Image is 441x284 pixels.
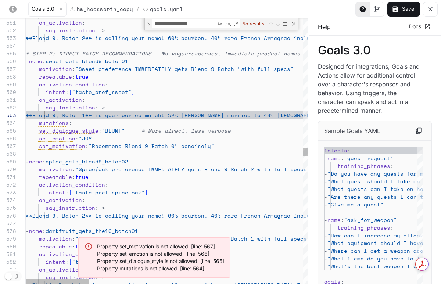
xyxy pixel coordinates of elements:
[89,142,214,150] span: "Recommend Blend 9 Batch 01 concisely"
[105,80,108,88] span: :
[161,34,323,42] span: ! 60% bourbon, 40% rare French Armagnac including
[69,258,72,266] span: [
[75,173,89,181] span: true
[39,196,82,204] span: on_activation
[26,57,29,65] span: -
[72,88,132,96] span: "taste_pref_sweet"
[29,227,42,235] span: name
[39,19,82,26] span: on_activation
[241,65,294,73] span: with full specs"
[327,154,341,162] span: name
[39,80,105,88] span: activation_condition
[26,227,29,235] span: -
[85,142,89,150] span: :
[337,224,390,231] span: training_phrases
[150,5,183,13] p: Goals.yaml
[46,273,95,281] span: say_instruction
[77,5,133,13] p: hw_hogsworth_copy
[75,235,241,242] span: "Dark fruit preference IMMEDIATELY gets The 10 Bat
[0,19,16,26] div: 551
[341,154,344,162] span: :
[72,258,148,266] span: "taste_pref_fruit_dark"
[105,181,108,188] span: :
[42,227,46,235] span: :
[0,57,16,65] div: 556
[347,147,351,154] span: :
[0,34,16,42] div: 553
[324,262,327,270] span: -
[0,266,16,273] div: 583
[69,88,72,96] span: [
[324,216,327,224] span: -
[188,50,300,57] span: responses, immediate product names
[0,250,16,258] div: 581
[0,235,16,242] div: 579
[75,134,79,142] span: :
[0,204,16,212] div: 575
[75,165,241,173] span: "Spice/oak preference IMMEDIATELY gets Blend 9 Bat
[72,65,75,73] span: :
[355,2,370,17] button: Toggle Help panel
[65,188,69,196] span: :
[241,235,310,242] span: ch 1 with full specs"
[95,26,105,34] span: : >
[324,147,347,154] span: intents
[29,158,42,165] span: name
[0,26,16,34] div: 552
[26,158,29,165] span: -
[39,181,105,188] span: activation_condition
[0,50,16,57] div: 555
[0,196,16,204] div: 574
[324,255,327,262] span: -
[0,127,16,134] div: 565
[46,57,128,65] span: sweet_gets_blend9_batch01
[318,44,432,56] p: Goals 3.0
[46,204,95,212] span: say_instruction
[69,119,72,127] span: :
[324,185,327,193] span: -
[39,165,72,173] span: motivation
[72,173,75,181] span: :
[42,158,46,165] span: :
[0,219,16,227] div: 577
[152,19,216,28] textarea: Find
[0,165,16,173] div: 570
[390,224,394,231] span: :
[102,127,125,134] span: "BLUNT"
[161,212,323,219] span: ! 60% bourbon, 40% rare French Armagnac including
[216,20,223,28] div: Match Case (⌥⌘C)
[0,227,16,235] div: 578
[39,242,72,250] span: repeatable
[0,104,16,111] div: 562
[39,250,105,258] span: activation_condition
[72,73,75,80] span: :
[141,127,231,134] span: # More direct, less verbose
[318,62,420,115] p: Designed for integrations, Goals and Actions allow for additional control over a character's resp...
[97,243,224,272] div: Property set_motivation is not allowed. [line: 567] Property set_emotion is not allowed. [line: 5...
[324,247,327,255] span: -
[324,177,327,185] span: -
[42,57,46,65] span: :
[39,127,98,134] span: set_dialogue_style
[0,181,16,188] div: 572
[341,216,344,224] span: :
[46,258,65,266] span: intent
[29,57,42,65] span: name
[0,111,16,119] div: 563
[145,18,152,30] div: Toggle Replace
[370,2,384,17] button: Toggle Visual editor panel
[46,88,65,96] span: intent
[39,266,82,273] span: on_activation
[0,212,16,219] div: 576
[75,73,89,80] span: true
[324,231,327,239] span: -
[145,188,148,196] span: ]
[39,96,82,104] span: on_activation
[82,19,85,26] span: :
[324,126,380,135] p: Sample Goals YAML
[95,204,105,212] span: : >
[327,216,341,224] span: name
[412,124,426,137] button: Copy
[28,2,67,17] button: Goals 3.0
[0,134,16,142] div: 566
